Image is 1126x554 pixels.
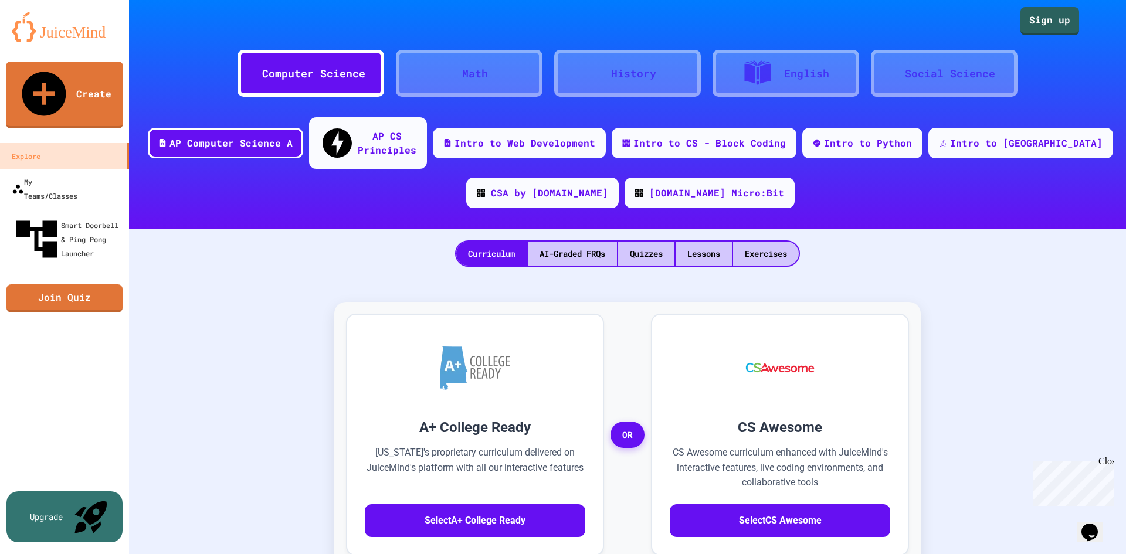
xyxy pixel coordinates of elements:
img: A+ College Ready [440,346,510,390]
div: Lessons [676,242,732,266]
div: CSA by [DOMAIN_NAME] [491,186,608,200]
div: Math [462,66,488,81]
div: Computer Science [262,66,365,81]
div: Exercises [733,242,799,266]
div: Upgrade [30,511,63,523]
div: Intro to [GEOGRAPHIC_DATA] [950,136,1103,150]
div: Chat with us now!Close [5,5,81,74]
h3: CS Awesome [670,417,890,438]
div: Intro to CS - Block Coding [633,136,786,150]
button: SelectCS Awesome [670,504,890,537]
a: Sign up [1020,7,1079,35]
p: [US_STATE]'s proprietary curriculum delivered on JuiceMind's platform with all our interactive fe... [365,445,585,490]
button: SelectA+ College Ready [365,504,585,537]
div: AI-Graded FRQs [528,242,617,266]
div: Smart Doorbell & Ping Pong Launcher [12,215,124,264]
iframe: chat widget [1077,507,1114,542]
div: Explore [12,149,40,163]
img: CS Awesome [734,332,826,403]
p: CS Awesome curriculum enhanced with JuiceMind's interactive features, live coding environments, a... [670,445,890,490]
div: [DOMAIN_NAME] Micro:Bit [649,186,784,200]
iframe: chat widget [1029,456,1114,506]
div: Social Science [905,66,995,81]
div: My Teams/Classes [12,175,77,203]
div: History [611,66,656,81]
span: OR [611,422,645,448]
div: English [784,66,829,81]
h3: A+ College Ready [365,417,585,438]
div: Intro to Web Development [455,136,595,150]
div: AP CS Principles [358,129,416,157]
img: CODE_logo_RGB.png [477,189,485,197]
div: Intro to Python [824,136,912,150]
div: Curriculum [456,242,527,266]
div: AP Computer Science A [169,136,293,150]
img: logo-orange.svg [12,12,117,42]
a: Create [6,62,123,128]
a: Join Quiz [6,284,123,312]
img: CODE_logo_RGB.png [635,189,643,197]
div: Quizzes [618,242,674,266]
